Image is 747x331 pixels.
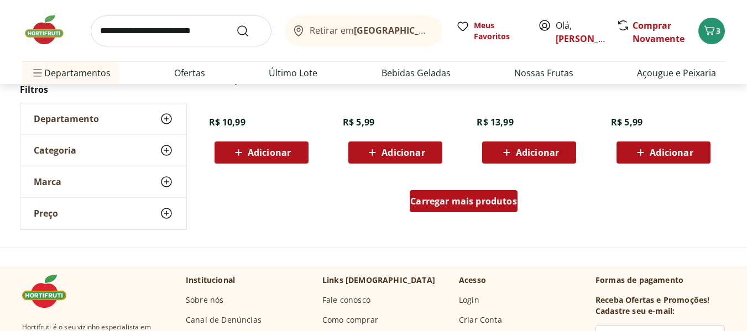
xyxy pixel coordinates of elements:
span: Retirar em [310,25,432,35]
span: R$ 10,99 [209,116,245,128]
p: Institucional [186,275,235,286]
span: Carregar mais produtos [410,197,517,206]
a: Meus Favoritos [456,20,525,42]
a: Criar Conta [459,314,502,325]
img: Hortifruti [22,275,77,308]
h3: Receba Ofertas e Promoções! [595,295,709,306]
a: Ofertas [174,66,205,80]
button: Marca [20,166,186,197]
span: R$ 5,99 [343,116,374,128]
button: Carrinho [698,18,725,44]
span: Departamentos [31,60,111,86]
a: Login [459,295,479,306]
span: Adicionar [382,148,425,157]
a: Carregar mais produtos [410,190,518,217]
span: Adicionar [248,148,291,157]
button: Preço [20,198,186,229]
p: Links [DEMOGRAPHIC_DATA] [322,275,435,286]
a: Comprar Novamente [633,19,685,45]
button: Adicionar [617,141,711,164]
span: Categoria [34,145,76,156]
a: Bebidas Geladas [382,66,451,80]
button: Categoria [20,135,186,166]
span: R$ 5,99 [611,116,642,128]
p: Formas de pagamento [595,275,725,286]
button: Submit Search [236,24,263,38]
span: Departamento [34,113,99,124]
span: Adicionar [516,148,559,157]
a: [PERSON_NAME] [556,33,628,45]
input: search [91,15,271,46]
span: Preço [34,208,58,219]
button: Departamento [20,103,186,134]
a: Como comprar [322,314,378,325]
button: Adicionar [482,141,576,164]
span: Marca [34,176,61,187]
a: Açougue e Peixaria [637,66,716,80]
a: Último Lote [269,66,317,80]
span: Adicionar [650,148,693,157]
button: Adicionar [215,141,309,164]
span: R$ 13,99 [477,116,513,128]
p: Acesso [459,275,486,286]
b: [GEOGRAPHIC_DATA]/[GEOGRAPHIC_DATA] [354,24,540,36]
span: Meus Favoritos [474,20,525,42]
span: Olá, [556,19,605,45]
h2: Filtros [20,78,187,101]
h3: Cadastre seu e-mail: [595,306,675,317]
button: Menu [31,60,44,86]
a: Nossas Frutas [514,66,573,80]
button: Retirar em[GEOGRAPHIC_DATA]/[GEOGRAPHIC_DATA] [285,15,443,46]
img: Hortifruti [22,13,77,46]
a: Fale conosco [322,295,370,306]
span: 3 [716,25,720,36]
button: Adicionar [348,141,442,164]
a: Sobre nós [186,295,223,306]
a: Canal de Denúncias [186,314,262,325]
